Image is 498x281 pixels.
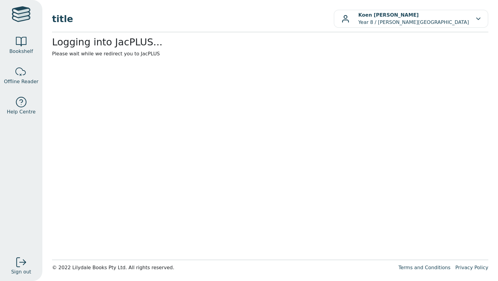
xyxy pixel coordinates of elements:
h2: Logging into JacPLUS... [52,36,488,48]
span: Help Centre [7,108,35,116]
p: Year 8 / [PERSON_NAME][GEOGRAPHIC_DATA] [358,11,469,26]
span: Offline Reader [4,78,38,85]
span: title [52,12,334,26]
a: Privacy Policy [455,265,488,270]
button: Koen [PERSON_NAME]Year 8 / [PERSON_NAME][GEOGRAPHIC_DATA] [334,10,488,28]
a: Terms and Conditions [398,265,450,270]
b: Koen [PERSON_NAME] [358,12,419,18]
p: Please wait while we redirect you to JacPLUS [52,50,488,57]
span: Sign out [11,268,31,276]
div: © 2022 Lilydale Books Pty Ltd. All rights reserved. [52,264,394,271]
span: Bookshelf [9,48,33,55]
